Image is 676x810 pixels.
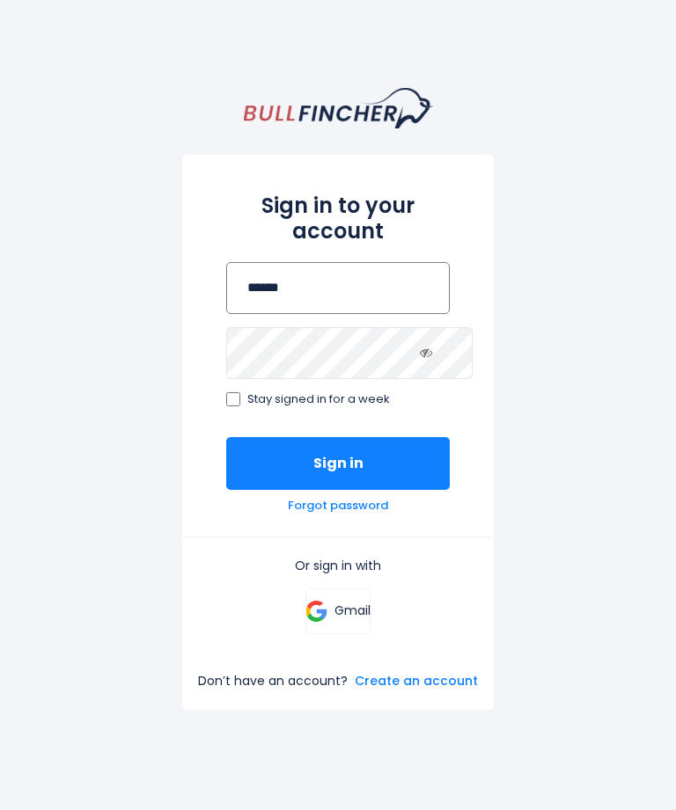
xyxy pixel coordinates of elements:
[226,437,450,490] button: Sign in
[355,673,478,689] a: Create an account
[247,392,390,407] span: Stay signed in for a week
[288,499,388,514] a: Forgot password
[334,602,371,618] p: Gmail
[226,558,450,573] p: Or sign in with
[198,673,348,689] p: Don’t have an account?
[244,88,433,128] a: homepage
[226,193,450,244] h2: Sign in to your account
[305,588,371,634] a: Gmail
[226,392,240,406] input: Stay signed in for a week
